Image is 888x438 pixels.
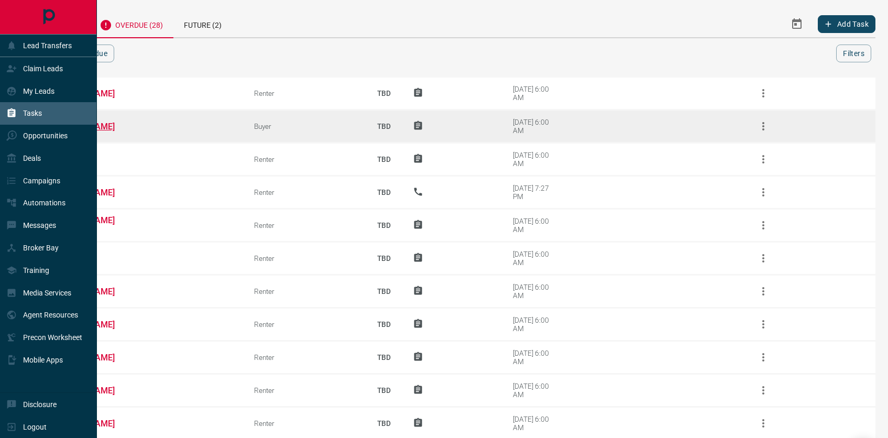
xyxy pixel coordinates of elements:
div: [DATE] 6:00 AM [513,118,557,135]
button: Filters [836,45,871,62]
button: Add Task [818,15,875,33]
div: Renter [254,320,355,328]
p: TBD [371,343,397,371]
p: TBD [371,409,397,437]
div: Renter [254,419,355,428]
p: TBD [371,277,397,305]
div: [DATE] 6:00 AM [513,382,557,399]
div: Overdue (28) [89,10,173,38]
p: TBD [371,145,397,173]
p: TBD [371,211,397,239]
p: TBD [371,244,397,272]
div: Buyer [254,122,355,130]
div: [DATE] 6:00 AM [513,151,557,168]
p: TBD [371,79,397,107]
div: [DATE] 7:27 PM [513,184,557,201]
div: Renter [254,353,355,362]
div: Renter [254,221,355,229]
div: [DATE] 6:00 AM [513,250,557,267]
p: TBD [371,376,397,404]
div: Future (2) [173,10,232,37]
div: [DATE] 6:00 AM [513,415,557,432]
div: Renter [254,287,355,295]
div: Renter [254,188,355,196]
div: Renter [254,386,355,395]
div: [DATE] 6:00 AM [513,85,557,102]
p: TBD [371,178,397,206]
div: [DATE] 6:00 AM [513,349,557,366]
div: [DATE] 6:00 AM [513,283,557,300]
div: [DATE] 6:00 AM [513,217,557,234]
div: Renter [254,89,355,97]
div: Renter [254,155,355,163]
div: [DATE] 6:00 AM [513,316,557,333]
div: Renter [254,254,355,262]
p: TBD [371,310,397,338]
p: TBD [371,112,397,140]
button: Select Date Range [784,12,809,37]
